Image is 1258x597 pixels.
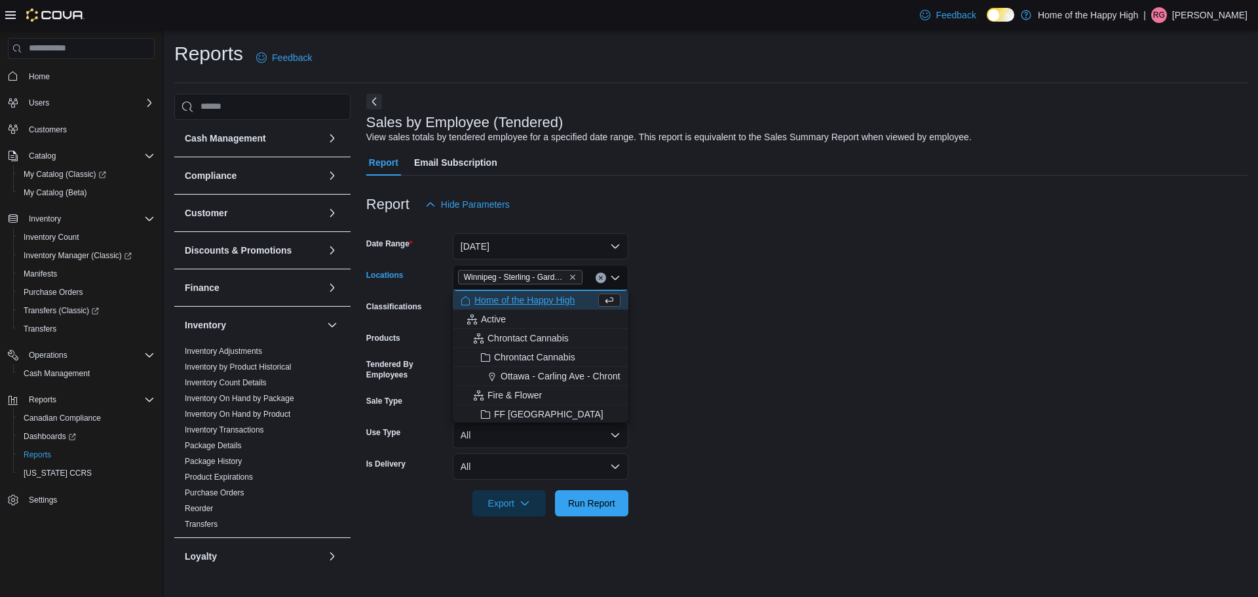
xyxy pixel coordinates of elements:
[185,362,292,372] span: Inventory by Product Historical
[366,427,400,438] label: Use Type
[3,391,160,409] button: Reports
[366,94,382,109] button: Next
[174,343,351,537] div: Inventory
[24,69,55,85] a: Home
[366,239,413,249] label: Date Range
[18,321,155,337] span: Transfers
[18,447,155,463] span: Reports
[324,549,340,564] button: Loyalty
[18,429,155,444] span: Dashboards
[453,233,628,260] button: [DATE]
[24,211,66,227] button: Inventory
[185,456,242,467] span: Package History
[324,205,340,221] button: Customer
[441,198,510,211] span: Hide Parameters
[3,147,160,165] button: Catalog
[18,410,106,426] a: Canadian Compliance
[453,405,628,424] button: FF [GEOGRAPHIC_DATA]
[366,359,448,380] label: Tendered By Employees
[369,149,398,176] span: Report
[324,317,340,333] button: Inventory
[18,248,137,263] a: Inventory Manager (Classic)
[29,125,67,135] span: Customers
[24,413,101,423] span: Canadian Compliance
[13,464,160,482] button: [US_STATE] CCRS
[185,169,322,182] button: Compliance
[453,291,628,310] button: Home of the Happy High
[13,320,160,338] button: Transfers
[481,313,506,326] span: Active
[185,206,322,220] button: Customer
[185,132,266,145] h3: Cash Management
[24,121,155,138] span: Customers
[18,366,155,381] span: Cash Management
[487,332,569,345] span: Chrontact Cannabis
[501,370,674,383] span: Ottawa - Carling Ave - Chrontact Cannabis
[936,9,976,22] span: Feedback
[555,490,628,516] button: Run Report
[185,441,242,450] a: Package Details
[480,490,538,516] span: Export
[185,488,244,497] a: Purchase Orders
[24,250,132,261] span: Inventory Manager (Classic)
[272,51,312,64] span: Feedback
[366,396,402,406] label: Sale Type
[185,347,262,356] a: Inventory Adjustments
[24,269,57,279] span: Manifests
[18,465,155,481] span: Washington CCRS
[29,395,56,405] span: Reports
[18,185,92,201] a: My Catalog (Beta)
[1153,7,1165,23] span: RG
[453,348,628,367] button: Chrontact Cannabis
[185,425,264,434] a: Inventory Transactions
[474,294,575,307] span: Home of the Happy High
[420,191,515,218] button: Hide Parameters
[185,472,253,482] a: Product Expirations
[324,168,340,183] button: Compliance
[24,169,106,180] span: My Catalog (Classic)
[185,132,322,145] button: Cash Management
[185,503,213,514] span: Reorder
[24,187,87,198] span: My Catalog (Beta)
[185,394,294,403] a: Inventory On Hand by Package
[24,492,62,508] a: Settings
[24,148,155,164] span: Catalog
[366,270,404,280] label: Locations
[569,273,577,281] button: Remove Winnipeg - Sterling - Garden Variety from selection in this group
[366,301,422,312] label: Classifications
[366,130,972,144] div: View sales totals by tendered employee for a specified date range. This report is equivalent to t...
[13,265,160,283] button: Manifests
[185,244,322,257] button: Discounts & Promotions
[185,169,237,182] h3: Compliance
[1143,7,1146,23] p: |
[366,333,400,343] label: Products
[18,248,155,263] span: Inventory Manager (Classic)
[24,392,62,408] button: Reports
[29,98,49,108] span: Users
[453,386,628,405] button: Fire & Flower
[13,427,160,446] a: Dashboards
[24,450,51,460] span: Reports
[18,229,85,245] a: Inventory Count
[13,165,160,183] a: My Catalog (Classic)
[24,392,155,408] span: Reports
[13,446,160,464] button: Reports
[185,318,226,332] h3: Inventory
[453,367,628,386] button: Ottawa - Carling Ave - Chrontact Cannabis
[568,497,615,510] span: Run Report
[174,41,243,67] h1: Reports
[185,410,290,419] a: Inventory On Hand by Product
[24,287,83,298] span: Purchase Orders
[18,284,88,300] a: Purchase Orders
[18,429,81,444] a: Dashboards
[464,271,566,284] span: Winnipeg - Sterling - Garden Variety
[3,346,160,364] button: Operations
[29,350,67,360] span: Operations
[185,550,322,563] button: Loyalty
[324,242,340,258] button: Discounts & Promotions
[494,351,575,364] span: Chrontact Cannabis
[18,266,62,282] a: Manifests
[18,166,155,182] span: My Catalog (Classic)
[366,197,410,212] h3: Report
[13,283,160,301] button: Purchase Orders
